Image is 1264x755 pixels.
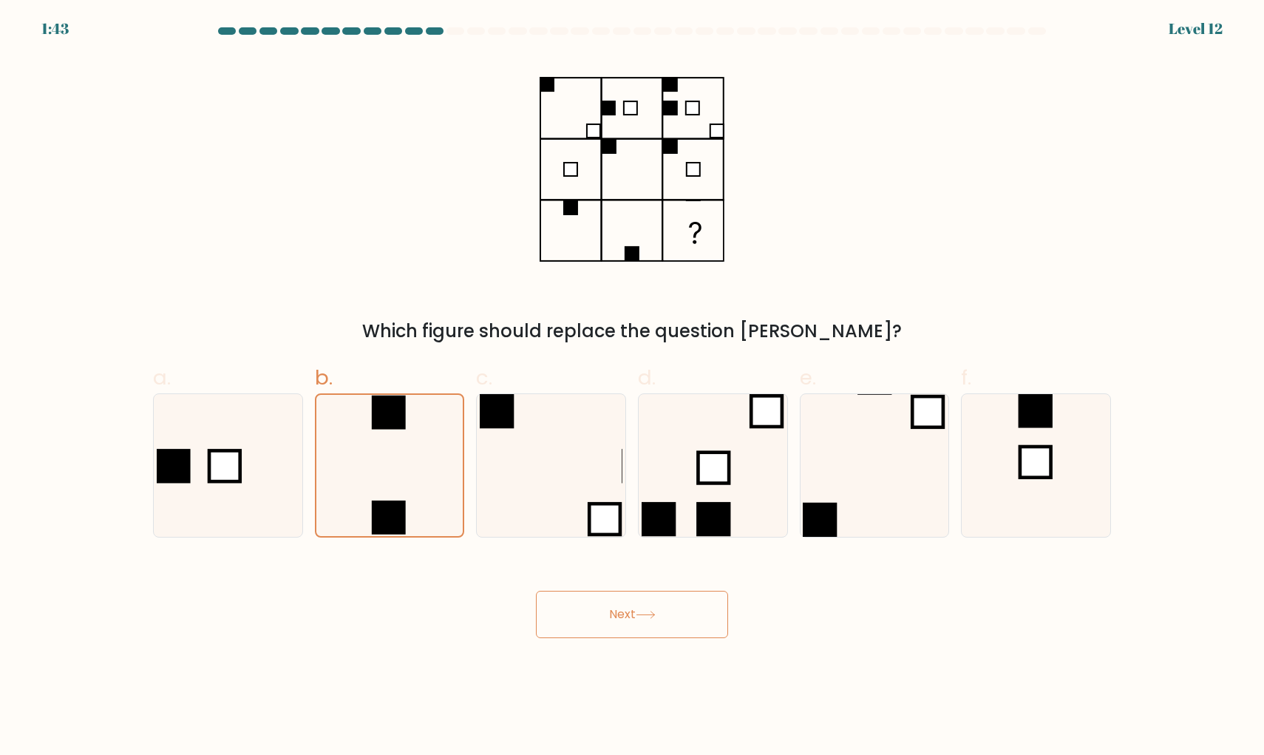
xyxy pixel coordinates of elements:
[315,363,333,392] span: b.
[638,363,656,392] span: d.
[162,318,1102,345] div: Which figure should replace the question [PERSON_NAME]?
[1169,18,1223,40] div: Level 12
[536,591,728,638] button: Next
[800,363,816,392] span: e.
[476,363,492,392] span: c.
[41,18,69,40] div: 1:43
[961,363,971,392] span: f.
[153,363,171,392] span: a.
